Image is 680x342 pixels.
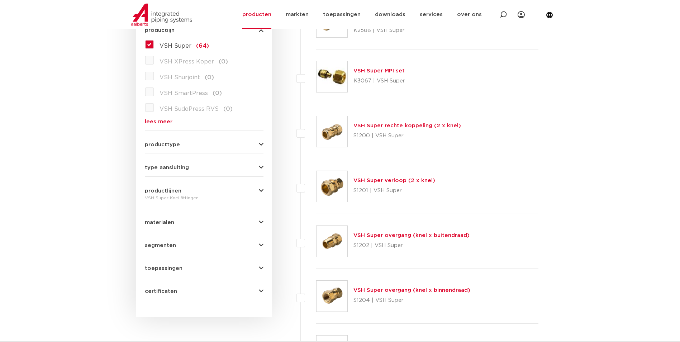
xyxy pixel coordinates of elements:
[205,75,214,80] span: (0)
[145,165,263,170] button: type aansluiting
[353,185,435,196] p: S1201 | VSH Super
[317,116,347,147] img: Thumbnail for VSH Super rechte koppeling (2 x knel)
[145,188,181,194] span: productlijnen
[145,243,176,248] span: segmenten
[145,165,189,170] span: type aansluiting
[160,43,191,49] span: VSH Super
[145,28,175,33] span: productlijn
[160,90,208,96] span: VSH SmartPress
[145,220,174,225] span: materialen
[196,43,209,49] span: (64)
[145,220,263,225] button: materialen
[145,243,263,248] button: segmenten
[145,266,182,271] span: toepassingen
[145,119,263,124] a: lees meer
[317,226,347,257] img: Thumbnail for VSH Super overgang (knel x buitendraad)
[353,130,461,142] p: S1200 | VSH Super
[317,171,347,202] img: Thumbnail for VSH Super verloop (2 x knel)
[317,61,347,92] img: Thumbnail for VSH Super MPI set
[145,142,180,147] span: producttype
[145,28,263,33] button: productlijn
[145,289,263,294] button: certificaten
[353,233,470,238] a: VSH Super overgang (knel x buitendraad)
[145,266,263,271] button: toepassingen
[145,142,263,147] button: producttype
[353,25,539,36] p: K2588 | VSH Super
[160,75,200,80] span: VSH Shurjoint
[353,178,435,183] a: VSH Super verloop (2 x knel)
[160,59,214,65] span: VSH XPress Koper
[145,188,263,194] button: productlijnen
[317,281,347,312] img: Thumbnail for VSH Super overgang (knel x binnendraad)
[213,90,222,96] span: (0)
[219,59,228,65] span: (0)
[353,68,405,73] a: VSH Super MPI set
[353,240,470,251] p: S1202 | VSH Super
[353,75,405,87] p: K3067 | VSH Super
[223,106,233,112] span: (0)
[160,106,219,112] span: VSH SudoPress RVS
[353,295,470,306] p: S1204 | VSH Super
[145,194,263,202] div: VSH Super Knel fittingen
[145,289,177,294] span: certificaten
[353,288,470,293] a: VSH Super overgang (knel x binnendraad)
[353,123,461,128] a: VSH Super rechte koppeling (2 x knel)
